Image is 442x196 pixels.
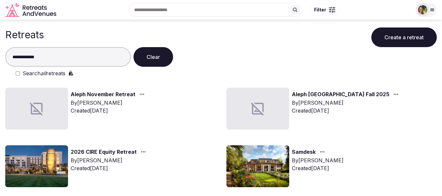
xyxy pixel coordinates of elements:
[292,99,401,107] div: By [PERSON_NAME]
[292,164,344,172] div: Created [DATE]
[314,7,326,13] span: Filter
[226,145,289,187] img: Top retreat image for the retreat: Samdesk
[5,3,58,17] svg: Retreats and Venues company logo
[41,70,46,77] em: all
[5,29,44,41] h1: Retreats
[310,4,340,16] button: Filter
[71,99,147,107] div: By [PERSON_NAME]
[71,156,149,164] div: By [PERSON_NAME]
[71,107,147,115] div: Created [DATE]
[71,164,149,172] div: Created [DATE]
[418,5,427,14] img: Shay Tippie
[292,107,401,115] div: Created [DATE]
[133,47,173,67] button: Clear
[71,90,135,99] a: Aleph November Retreat
[23,69,65,77] label: Search retreats
[371,27,437,47] button: Create a retreat
[292,156,344,164] div: By [PERSON_NAME]
[292,148,316,156] a: Samdesk
[5,3,58,17] a: Visit the homepage
[5,145,68,187] img: Top retreat image for the retreat: 2026 CIRE Equity Retreat
[71,148,137,156] a: 2026 CIRE Equity Retreat
[292,90,389,99] a: Aleph [GEOGRAPHIC_DATA] Fall 2025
